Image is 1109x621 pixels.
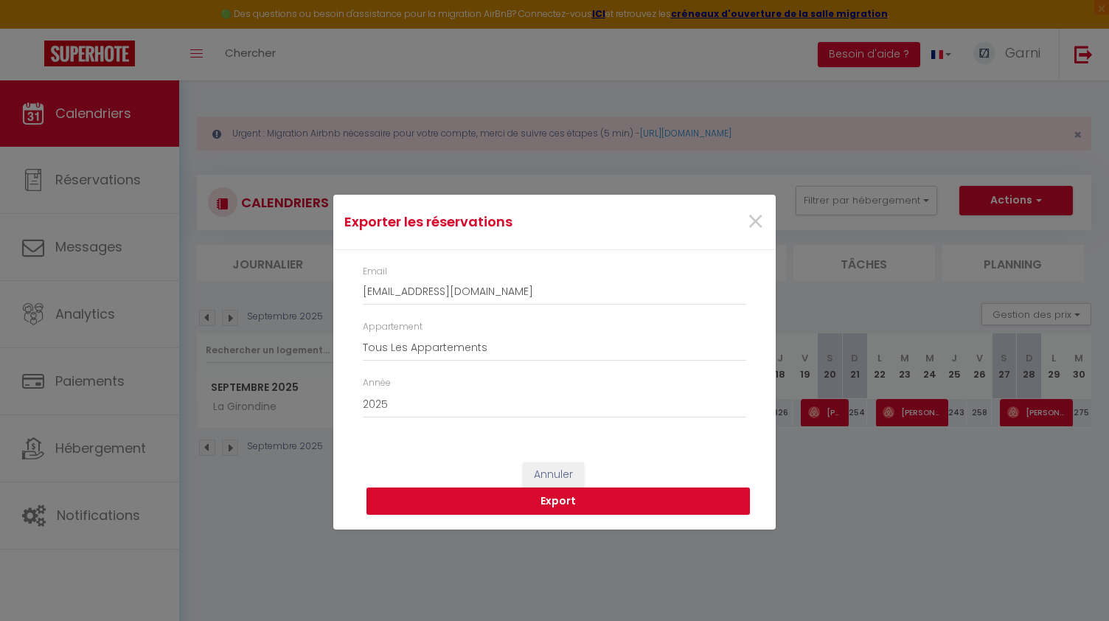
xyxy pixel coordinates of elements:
[344,212,618,232] h4: Exporter les réservations
[12,6,56,50] button: Ouvrir le widget de chat LiveChat
[746,207,765,238] button: Close
[363,265,387,279] label: Email
[363,376,391,390] label: Année
[366,488,750,516] button: Export
[746,200,765,244] span: ×
[363,320,423,334] label: Appartement
[523,462,584,488] button: Annuler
